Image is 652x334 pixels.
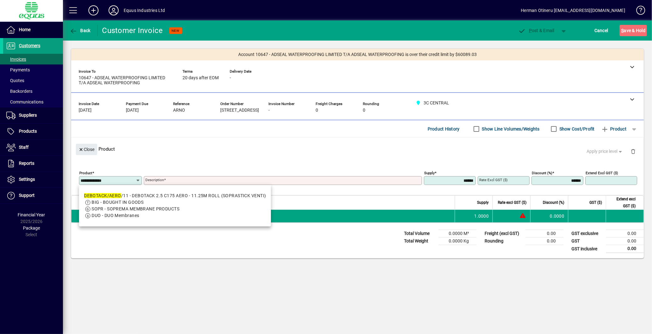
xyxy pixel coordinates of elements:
span: Package [23,225,40,231]
span: [DATE] [79,108,92,113]
span: 20 days after EOM [183,75,219,81]
mat-label: Supply [424,171,435,175]
span: Financial Year [18,212,45,217]
span: DUO - DUO Membranes [92,213,139,218]
span: Close [78,144,95,155]
span: Apply price level [587,148,623,155]
span: Backorders [6,89,32,94]
div: Customer Invoice [102,25,163,36]
span: Discount (%) [543,199,564,206]
a: Settings [3,172,63,187]
span: 0 [316,108,318,113]
span: Cancel [594,25,608,36]
div: /11 - DEBOTACK 2.5 C175 AERO - 11.25M ROLL (SOPRASTICK VENTI) [84,192,266,199]
span: ARNO [173,108,185,113]
app-page-header-button: Close [74,146,99,152]
a: Products [3,124,63,139]
a: Home [3,22,63,38]
td: Rounding [481,237,526,245]
app-page-header-button: Delete [626,148,641,154]
td: Total Weight [401,237,439,245]
span: - [268,108,270,113]
td: 0.00 [526,230,563,237]
span: Supply [477,199,489,206]
button: Apply price level [584,146,626,157]
span: Payments [6,67,30,72]
td: 0.00 [526,237,563,245]
td: GST [568,237,606,245]
span: Rate excl GST ($) [498,199,526,206]
span: Account 10647 - ADSEAL WATERPROOFING LIMITED T/A ADSEAL WATERPROOFING is over their credit limit ... [238,51,477,58]
mat-option: DEBOTACK/AERO/11 - DEBOTACK 2.5 C175 AERO - 11.25M ROLL (SOPRASTICK VENTI) [79,187,271,224]
span: [STREET_ADDRESS] [220,108,259,113]
span: Product History [428,124,460,134]
span: NEW [172,29,180,33]
a: Communications [3,97,63,107]
mat-label: Product [79,171,92,175]
span: - [230,75,231,81]
span: Quotes [6,78,24,83]
mat-label: Discount (%) [532,171,552,175]
span: Home [19,27,31,32]
span: Extend excl GST ($) [610,196,636,209]
label: Show Cost/Profit [558,126,595,132]
span: S [621,28,624,33]
button: Product History [425,123,462,135]
a: Reports [3,156,63,171]
span: [DATE] [126,108,139,113]
span: 1.0000 [475,213,489,219]
mat-label: Description [145,178,164,182]
span: Products [19,129,37,134]
span: 10647 - ADSEAL WATERPROOFING LIMITED T/A ADSEAL WATERPROOFING [79,75,173,86]
button: Delete [626,144,641,159]
td: 0.00 [606,245,644,253]
td: Total Volume [401,230,439,237]
mat-label: Rate excl GST ($) [479,178,508,182]
span: BIG - BOUGHT IN GOODS [92,200,143,205]
span: Support [19,193,35,198]
button: Post & Email [515,25,558,36]
td: GST exclusive [568,230,606,237]
button: Save & Hold [620,25,647,36]
div: Herman Otineru [EMAIL_ADDRESS][DOMAIN_NAME] [521,5,625,15]
a: Knowledge Base [632,1,644,22]
span: ave & Hold [621,25,645,36]
td: Freight (excl GST) [481,230,526,237]
span: Invoices [6,57,26,62]
span: ost & Email [518,28,554,33]
td: 0.0000 M³ [439,230,476,237]
span: Communications [6,99,43,104]
span: Settings [19,177,35,182]
a: Staff [3,140,63,155]
button: Cancel [593,25,610,36]
a: Suppliers [3,108,63,123]
span: Suppliers [19,113,37,118]
button: Profile [104,5,124,16]
span: GST ($) [589,199,602,206]
div: Equus Industries Ltd [124,5,165,15]
a: Support [3,188,63,203]
span: 0 [363,108,365,113]
span: Reports [19,161,34,166]
span: Staff [19,145,29,150]
td: 0.00 [606,237,644,245]
td: 0.0000 [530,210,568,222]
app-page-header-button: Back [63,25,98,36]
mat-label: Extend excl GST ($) [586,171,618,175]
label: Show Line Volumes/Weights [481,126,540,132]
em: DEBOTACK/AERO [84,193,121,198]
button: Add [83,5,104,16]
span: Back [70,28,91,33]
td: 0.00 [606,230,644,237]
a: Payments [3,64,63,75]
span: SOPR - SOPREMA MEMBRANE PRODUCTS [92,206,179,211]
a: Backorders [3,86,63,97]
button: Back [68,25,92,36]
td: GST inclusive [568,245,606,253]
div: Product [71,137,644,160]
a: Invoices [3,54,63,64]
span: Customers [19,43,40,48]
a: Quotes [3,75,63,86]
button: Close [76,144,97,155]
td: 0.0000 Kg [439,237,476,245]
